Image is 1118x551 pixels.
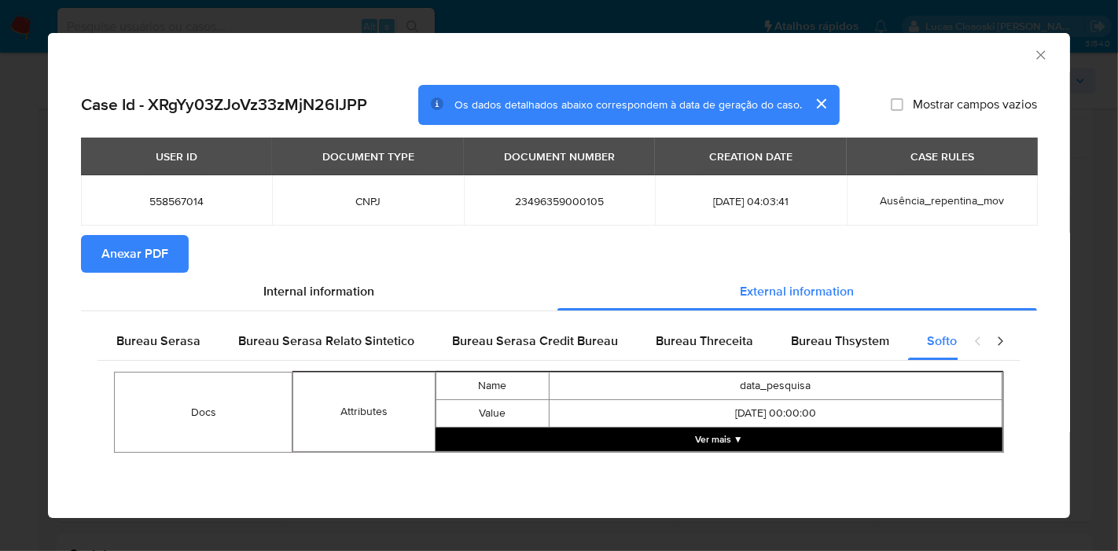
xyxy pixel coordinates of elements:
div: CREATION DATE [700,143,802,170]
div: closure-recommendation-modal [48,33,1070,518]
button: Fechar a janela [1033,47,1047,61]
div: Detailed external info [97,322,958,360]
td: [DATE] 00:00:00 [549,400,1002,428]
span: Anexar PDF [101,237,168,271]
input: Mostrar campos vazios [891,98,903,111]
td: Docs [115,373,292,453]
span: Bureau Serasa Credit Bureau [452,332,618,350]
span: Internal information [264,282,375,300]
span: CNPJ [291,194,444,208]
td: Attributes [293,373,436,452]
span: Os dados detalhados abaixo correspondem à data de geração do caso. [454,97,802,112]
td: Value [436,400,549,428]
span: [DATE] 04:03:41 [674,194,827,208]
span: Bureau Thsystem [791,332,889,350]
div: DOCUMENT NUMBER [495,143,624,170]
button: cerrar [802,85,840,123]
button: Expand array [436,428,1002,451]
span: Mostrar campos vazios [913,97,1037,112]
div: USER ID [146,143,207,170]
td: data_pesquisa [549,373,1002,400]
h2: Case Id - XRgYy03ZJoVz33zMjN26IJPP [81,94,367,115]
div: DOCUMENT TYPE [313,143,424,170]
div: Detailed info [81,273,1037,310]
span: Bureau Serasa [116,332,200,350]
span: Bureau Serasa Relato Sintetico [238,332,414,350]
div: CASE RULES [901,143,984,170]
span: Bureau Threceita [656,332,753,350]
td: Name [436,373,549,400]
span: 23496359000105 [483,194,636,208]
span: External information [741,282,855,300]
span: Softon [927,332,964,350]
span: 558567014 [100,194,253,208]
button: Anexar PDF [81,235,189,273]
span: Ausência_repentina_mov [880,193,1004,208]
